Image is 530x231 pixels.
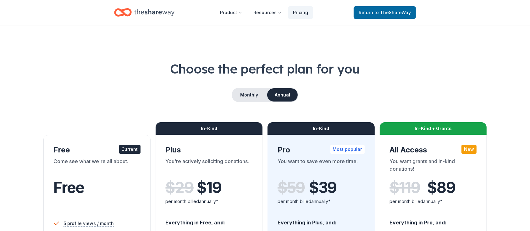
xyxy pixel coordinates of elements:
[278,157,365,175] div: You want to save even more time.
[25,60,505,78] h1: Choose the perfect plan for you
[428,179,455,196] span: $ 89
[288,6,313,19] a: Pricing
[166,213,253,227] div: Everything in Free, and:
[267,88,298,102] button: Annual
[215,5,313,20] nav: Main
[390,157,477,175] div: You want grants and in-kind donations!
[63,220,114,227] span: 5 profile views / month
[166,157,253,175] div: You're actively soliciting donations.
[197,179,222,196] span: $ 19
[374,10,411,15] span: to TheShareWay
[380,122,487,135] div: In-Kind + Grants
[53,145,141,155] div: Free
[390,145,477,155] div: All Access
[461,145,477,154] div: New
[359,9,411,16] span: Return
[248,6,287,19] button: Resources
[232,88,266,102] button: Monthly
[215,6,247,19] button: Product
[156,122,263,135] div: In-Kind
[278,145,365,155] div: Pro
[309,179,337,196] span: $ 39
[53,178,84,197] span: Free
[119,145,141,154] div: Current
[114,5,174,20] a: Home
[390,213,477,227] div: Everything in Pro, and:
[53,157,141,175] div: Come see what we're all about.
[278,198,365,205] div: per month billed annually*
[354,6,416,19] a: Returnto TheShareWay
[166,145,253,155] div: Plus
[268,122,375,135] div: In-Kind
[166,198,253,205] div: per month billed annually*
[390,198,477,205] div: per month billed annually*
[330,145,365,154] div: Most popular
[278,213,365,227] div: Everything in Plus, and:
